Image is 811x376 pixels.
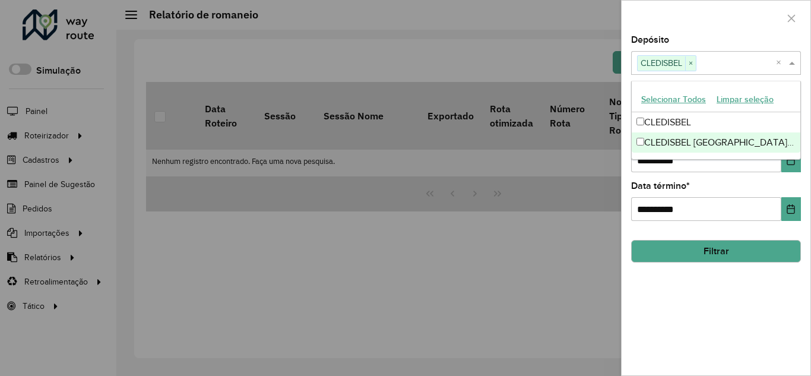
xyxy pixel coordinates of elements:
[638,56,685,70] span: CLEDISBEL
[781,148,801,172] button: Choose Date
[685,56,696,71] span: ×
[631,179,690,193] label: Data término
[711,90,779,109] button: Limpar seleção
[631,33,669,47] label: Depósito
[632,132,800,153] div: CLEDISBEL [GEOGRAPHIC_DATA][PERSON_NAME]
[781,197,801,221] button: Choose Date
[631,81,801,160] ng-dropdown-panel: Options list
[776,56,786,70] span: Clear all
[631,240,801,263] button: Filtrar
[632,112,800,132] div: CLEDISBEL
[636,90,711,109] button: Selecionar Todos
